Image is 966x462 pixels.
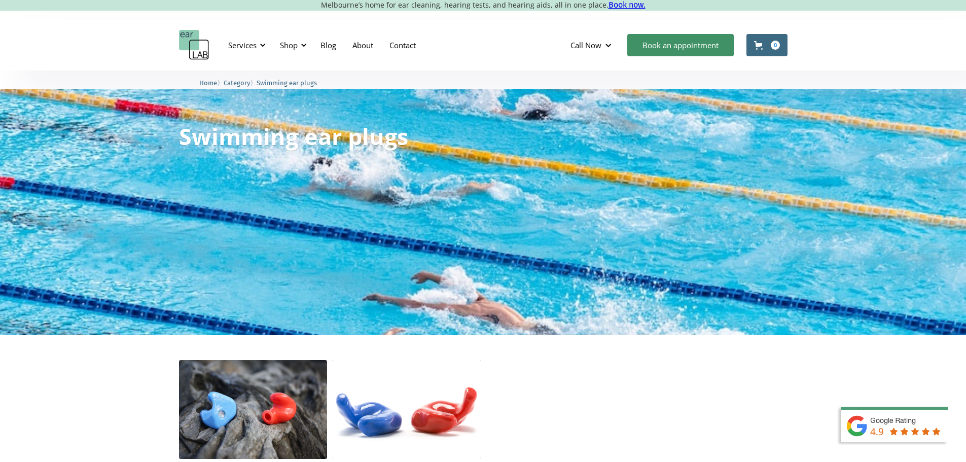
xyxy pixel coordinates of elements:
[257,78,317,87] a: Swimming ear plugs
[274,30,310,60] div: Shop
[224,78,257,88] li: 〉
[224,79,250,87] span: Category
[312,30,344,60] a: Blog
[257,79,317,87] span: Swimming ear plugs
[344,30,381,60] a: About
[280,40,298,50] div: Shop
[179,30,209,60] a: home
[224,78,250,87] a: Category
[562,30,622,60] div: Call Now
[228,40,257,50] div: Services
[179,125,408,148] h1: Swimming ear plugs
[199,78,217,87] a: Home
[570,40,601,50] div: Call Now
[627,34,734,56] a: Book an appointment
[222,30,269,60] div: Services
[746,34,788,56] a: Open cart
[332,360,481,458] img: Swim Plugs - Pair
[199,78,224,88] li: 〉
[179,360,328,459] img: Pro-Aquaz
[199,79,217,87] span: Home
[771,41,780,50] div: 0
[381,30,424,60] a: Contact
